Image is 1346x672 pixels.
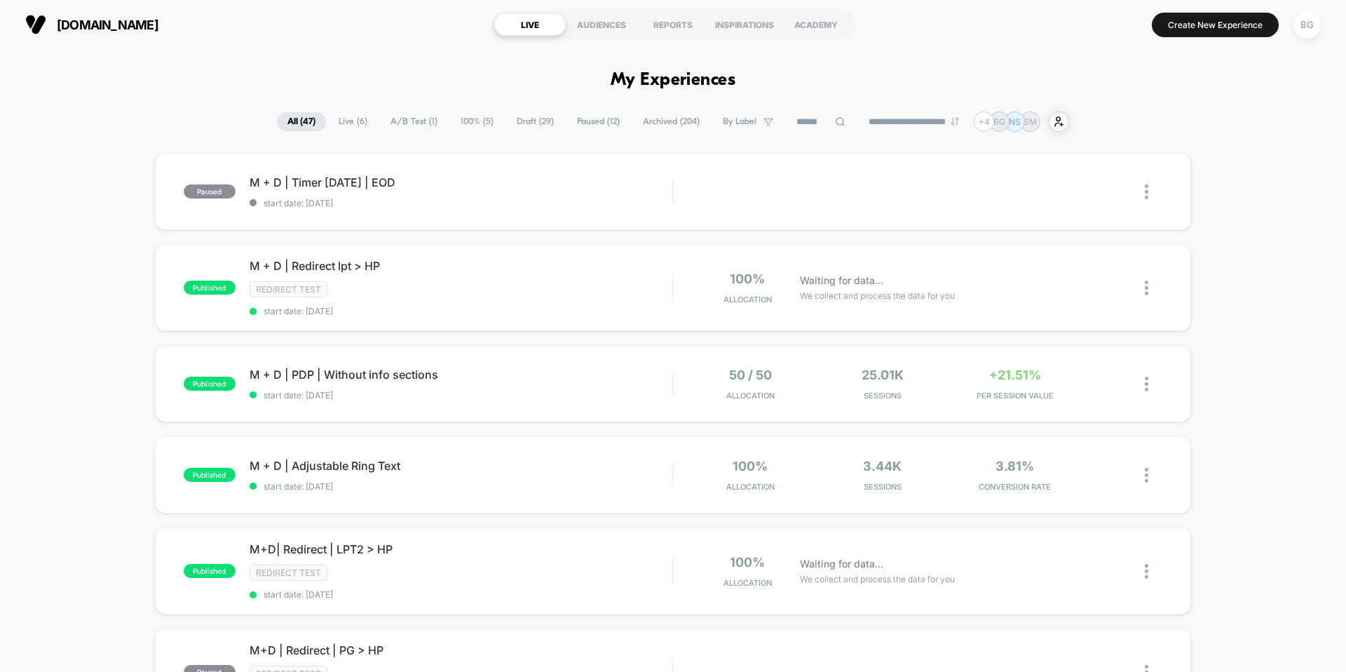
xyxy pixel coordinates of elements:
span: 3.44k [863,459,902,473]
span: M + D | Adjustable Ring Text [250,459,672,473]
span: M + D | Timer [DATE] | EOD [250,175,672,189]
p: SM [1024,116,1037,127]
span: PER SESSION VALUE [952,391,1078,401]
span: +21.51% [989,368,1041,382]
div: BG [1293,11,1321,39]
img: close [1145,564,1148,579]
span: Paused ( 12 ) [566,112,630,131]
span: Allocation [726,482,775,492]
span: Redirect Test [250,565,327,581]
span: M + D | PDP | Without info sections [250,368,672,382]
span: published [184,377,236,391]
img: close [1145,281,1148,295]
div: AUDIENCES [566,13,637,36]
span: [DOMAIN_NAME] [57,18,158,32]
span: Allocation [726,391,775,401]
span: M + D | Redirect lpt > HP [250,259,672,273]
span: 100% [733,459,768,473]
span: All ( 47 ) [277,112,326,131]
span: start date: [DATE] [250,481,672,492]
img: close [1145,184,1148,199]
span: M+D | Redirect | PG > HP [250,643,672,657]
span: start date: [DATE] [250,589,672,600]
div: + 4 [974,112,994,132]
img: Visually logo [25,14,46,35]
span: start date: [DATE] [250,306,672,316]
span: start date: [DATE] [250,390,672,401]
span: Archived ( 204 ) [632,112,710,131]
img: close [1145,468,1148,483]
span: Sessions [820,391,946,401]
div: REPORTS [637,13,709,36]
button: Create New Experience [1152,13,1279,37]
span: published [184,468,236,482]
img: close [1145,377,1148,391]
span: published [184,564,236,578]
span: We collect and process the data for you [800,572,955,586]
span: M+D| Redirect | LPT2 > HP [250,542,672,556]
h1: My Experiences [611,70,736,90]
span: By Label [723,116,756,127]
span: CONVERSION RATE [952,482,1078,492]
span: A/B Test ( 1 ) [380,112,448,131]
span: 100% ( 5 ) [450,112,504,131]
span: Live ( 6 ) [328,112,378,131]
span: 100% [730,555,765,570]
span: 3.81% [995,459,1034,473]
div: INSPIRATIONS [709,13,780,36]
p: NS [1009,116,1021,127]
img: end [951,117,959,126]
span: Waiting for data... [800,273,883,288]
span: 25.01k [862,368,904,382]
span: paused [184,184,236,199]
p: BG [993,116,1005,127]
span: We collect and process the data for you [800,289,955,302]
span: published [184,281,236,295]
div: ACADEMY [780,13,852,36]
span: start date: [DATE] [250,198,672,208]
span: Draft ( 29 ) [506,112,564,131]
span: 100% [730,271,765,286]
span: Waiting for data... [800,556,883,572]
span: Sessions [820,482,946,492]
span: Allocation [723,295,772,304]
span: Allocation [723,578,772,588]
span: 50 / 50 [729,368,772,382]
div: LIVE [494,13,566,36]
span: Redirect Test [250,281,327,297]
button: [DOMAIN_NAME] [21,13,163,36]
button: BG [1289,11,1325,39]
